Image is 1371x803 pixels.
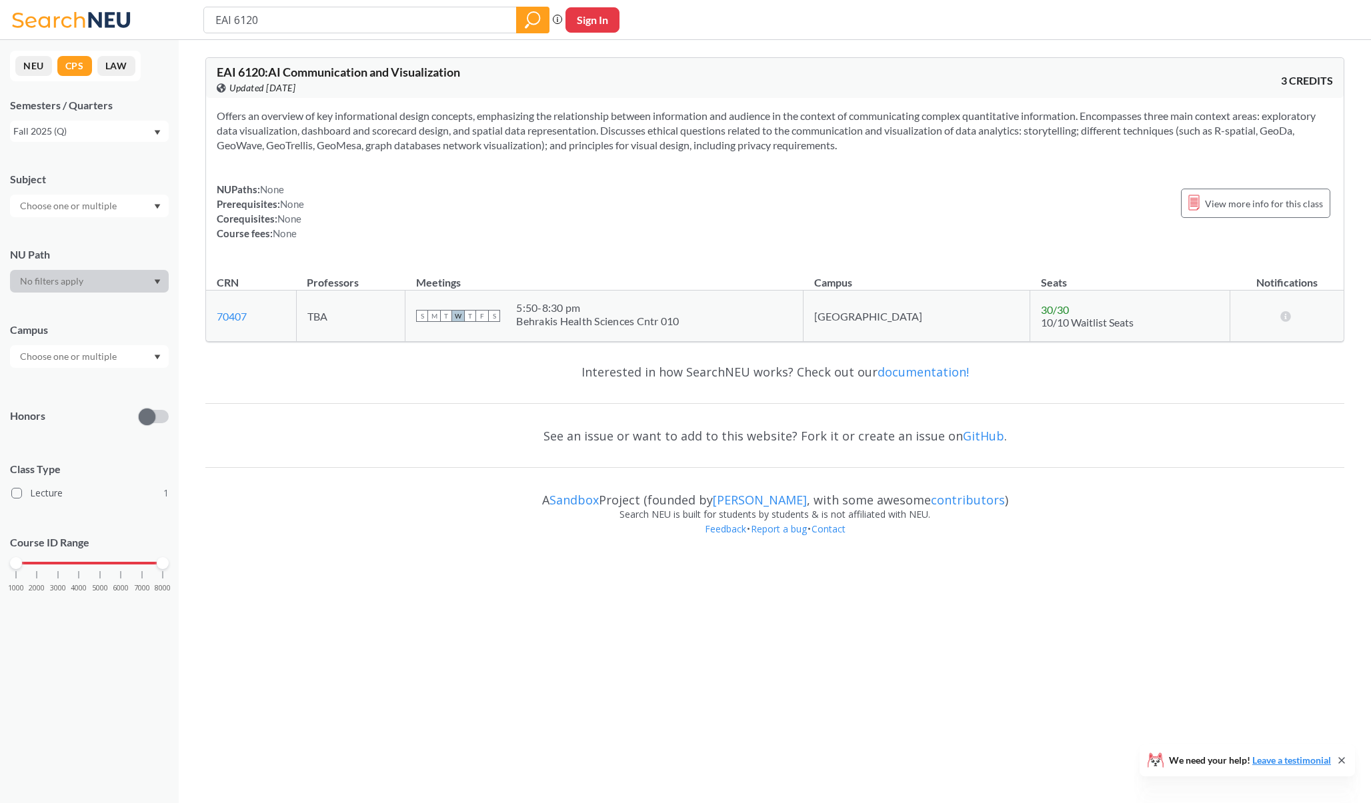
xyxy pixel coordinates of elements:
[10,195,169,217] div: Dropdown arrow
[713,492,807,508] a: [PERSON_NAME]
[516,7,549,33] div: magnifying glass
[205,416,1344,455] div: See an issue or want to add to this website? Fork it or create an issue on .
[931,492,1005,508] a: contributors
[154,279,161,285] svg: Dropdown arrow
[205,353,1344,391] div: Interested in how SearchNEU works? Check out our
[97,56,135,76] button: LAW
[155,584,171,592] span: 8000
[205,480,1344,507] div: A Project (founded by , with some awesome )
[10,323,169,337] div: Campus
[214,9,507,31] input: Class, professor, course number, "phrase"
[92,584,108,592] span: 5000
[217,310,247,323] a: 70407
[1281,73,1333,88] span: 3 CREDITS
[71,584,87,592] span: 4000
[10,345,169,368] div: Dropdown arrow
[10,98,169,113] div: Semesters / Quarters
[10,462,169,476] span: Class Type
[205,507,1344,522] div: Search NEU is built for students by students & is not affiliated with NEU.
[29,584,45,592] span: 2000
[525,11,541,29] svg: magnifying glass
[260,183,284,195] span: None
[464,310,476,322] span: T
[277,213,301,225] span: None
[476,310,488,322] span: F
[10,247,169,262] div: NU Path
[488,310,500,322] span: S
[154,130,161,135] svg: Dropdown arrow
[405,262,804,291] th: Meetings
[10,270,169,293] div: Dropdown arrow
[1252,754,1331,766] a: Leave a testimonial
[280,198,304,210] span: None
[565,7,619,33] button: Sign In
[704,522,747,535] a: Feedback
[1041,316,1134,329] span: 10/10 Waitlist Seats
[440,310,452,322] span: T
[1030,262,1230,291] th: Seats
[750,522,808,535] a: Report a bug
[1041,303,1069,316] span: 30 / 30
[50,584,66,592] span: 3000
[217,109,1333,153] section: Offers an overview of key informational design concepts, emphasizing the relationship between inf...
[229,81,295,95] span: Updated [DATE]
[13,198,125,214] input: Choose one or multiple
[273,227,297,239] span: None
[113,584,129,592] span: 6000
[154,204,161,209] svg: Dropdown arrow
[13,349,125,365] input: Choose one or multiple
[1169,756,1331,765] span: We need your help!
[57,56,92,76] button: CPS
[10,121,169,142] div: Fall 2025 (Q)Dropdown arrow
[134,584,150,592] span: 7000
[217,275,239,290] div: CRN
[10,408,45,424] p: Honors
[154,355,161,360] svg: Dropdown arrow
[804,262,1030,291] th: Campus
[963,428,1004,444] a: GitHub
[11,484,169,502] label: Lecture
[416,310,428,322] span: S
[163,486,169,500] span: 1
[15,56,52,76] button: NEU
[296,291,405,342] td: TBA
[878,364,969,380] a: documentation!
[10,172,169,187] div: Subject
[549,492,599,508] a: Sandbox
[452,310,464,322] span: W
[428,310,440,322] span: M
[13,124,153,139] div: Fall 2025 (Q)
[8,584,24,592] span: 1000
[516,315,679,328] div: Behrakis Health Sciences Cntr 010
[1205,195,1323,212] span: View more info for this class
[10,535,169,550] p: Course ID Range
[217,182,304,241] div: NUPaths: Prerequisites: Corequisites: Course fees:
[296,262,405,291] th: Professors
[205,522,1344,556] div: • •
[217,65,460,79] span: EAI 6120 : AI Communication and Visualization
[1230,262,1344,291] th: Notifications
[516,301,679,315] div: 5:50 - 8:30 pm
[804,291,1030,342] td: [GEOGRAPHIC_DATA]
[811,522,846,535] a: Contact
